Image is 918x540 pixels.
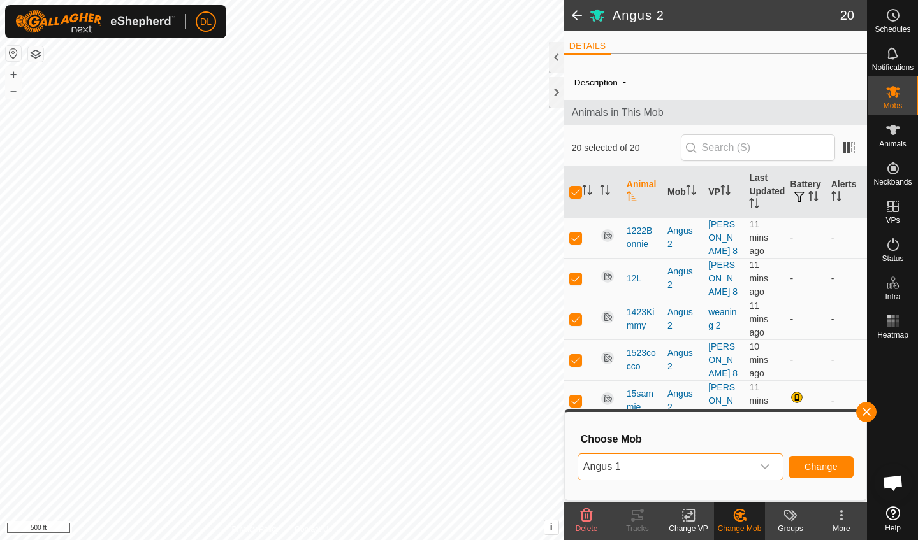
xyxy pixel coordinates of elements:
span: Schedules [875,25,910,33]
p-sorticon: Activate to sort [600,187,610,197]
span: Help [885,524,901,532]
div: Angus 2 [667,387,698,414]
div: Groups [765,523,816,534]
span: 1222Bonnie [627,224,657,251]
th: Alerts [826,166,867,218]
button: – [6,83,21,99]
span: i [550,522,553,532]
span: Angus 1 [578,454,752,480]
td: - [785,258,826,299]
th: VP [703,166,744,218]
div: Angus 2 [667,224,698,251]
td: - [826,217,867,258]
span: Animals [879,140,907,148]
a: Contact Us [295,523,332,535]
span: 4 Oct 2025 at 6:06 pm [749,260,768,297]
h2: Angus 2 [613,8,840,23]
span: 1423Kimmy [627,306,657,332]
span: Heatmap [877,331,908,339]
span: DL [200,15,212,29]
a: Help [868,501,918,537]
img: returning off [600,228,615,243]
div: Open chat [874,464,912,502]
button: Change [789,456,854,478]
span: VPs [885,217,900,224]
a: Privacy Policy [231,523,279,535]
span: Animals in This Mob [572,105,859,120]
span: 15sammie [627,387,657,414]
button: Reset Map [6,46,21,61]
span: Delete [576,524,598,533]
th: Mob [662,166,703,218]
div: Angus 2 [667,346,698,373]
span: 1523cocco [627,346,657,373]
a: [PERSON_NAME] 8 [708,341,738,378]
span: 12L [627,272,641,285]
span: 20 selected of 20 [572,141,681,155]
button: i [544,520,558,534]
div: More [816,523,867,534]
div: Angus 2 [667,265,698,292]
img: Gallagher Logo [15,10,175,33]
p-sorticon: Activate to sort [627,193,637,203]
span: 4 Oct 2025 at 6:06 pm [749,382,768,419]
td: - [826,339,867,380]
span: 4 Oct 2025 at 6:05 pm [749,219,768,256]
span: Notifications [872,64,914,71]
span: Status [882,255,903,262]
img: returning off [600,391,615,406]
p-sorticon: Activate to sort [686,187,696,197]
span: Change [805,462,838,472]
th: Animal [622,166,662,218]
div: Angus 2 [667,306,698,332]
p-sorticon: Activate to sort [582,187,592,197]
div: Change VP [663,523,714,534]
h3: Choose Mob [581,433,854,445]
label: Description [574,78,618,87]
td: - [785,299,826,339]
p-sorticon: Activate to sort [831,193,841,203]
td: - [785,217,826,258]
td: - [826,380,867,421]
span: 4 Oct 2025 at 6:06 pm [749,301,768,337]
p-sorticon: Activate to sort [749,200,759,210]
td: - [826,299,867,339]
a: [PERSON_NAME] 8 [708,219,738,256]
img: returning off [600,350,615,366]
button: Map Layers [28,46,43,62]
th: Battery [785,166,826,218]
a: [PERSON_NAME] 8 [708,260,738,297]
img: returning off [600,309,615,325]
span: 20 [840,6,854,25]
span: Infra [885,293,900,301]
div: Change Mob [714,523,765,534]
div: dropdown trigger [752,454,778,480]
span: 4 Oct 2025 at 6:06 pm [749,341,768,378]
th: Last Updated [744,166,785,218]
td: - [826,258,867,299]
img: returning off [600,269,615,284]
button: + [6,67,21,82]
input: Search (S) [681,134,835,161]
span: Mobs [884,102,902,110]
li: DETAILS [564,39,611,55]
a: [PERSON_NAME] 8 [708,382,738,419]
div: Tracks [612,523,663,534]
span: - [618,71,631,92]
p-sorticon: Activate to sort [808,193,819,203]
span: Neckbands [873,178,912,186]
a: weaning 2 [708,307,736,330]
td: - [785,339,826,380]
p-sorticon: Activate to sort [720,187,731,197]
